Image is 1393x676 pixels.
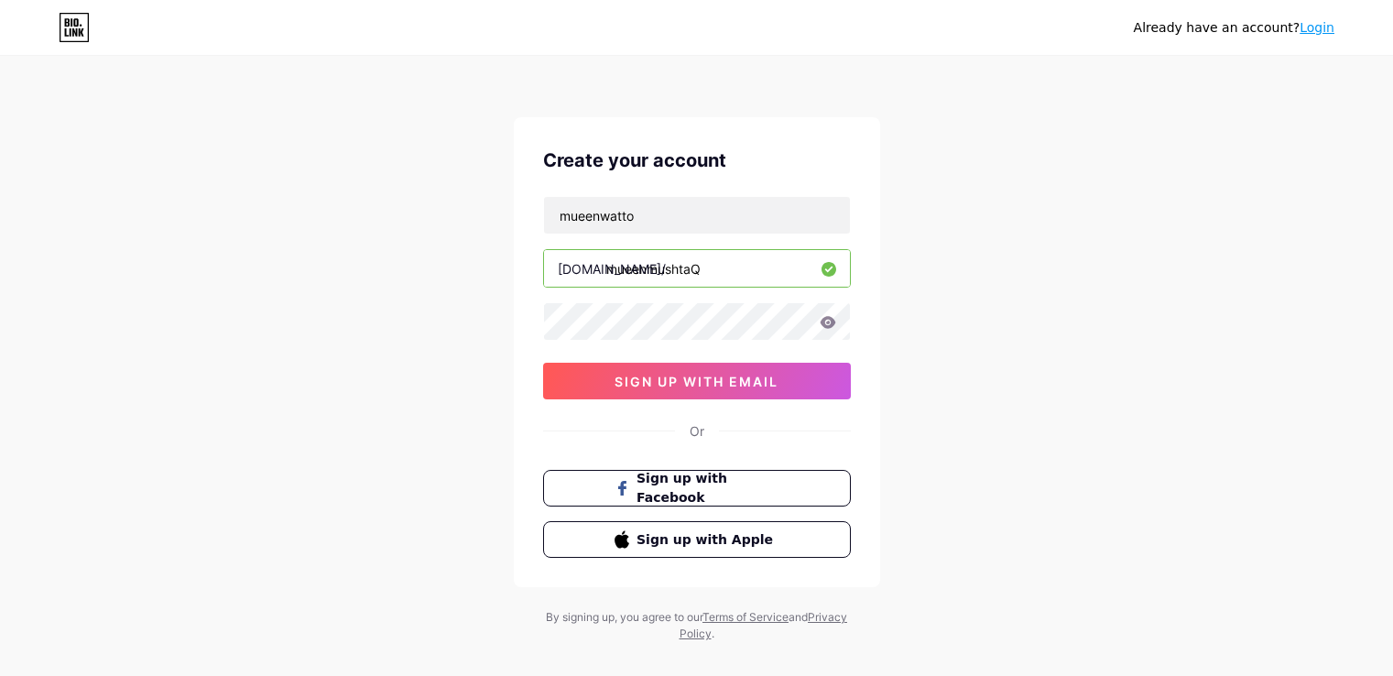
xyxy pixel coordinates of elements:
[1300,20,1334,35] a: Login
[558,259,666,278] div: [DOMAIN_NAME]/
[543,521,851,558] button: Sign up with Apple
[543,470,851,507] button: Sign up with Facebook
[615,374,778,389] span: sign up with email
[541,609,853,642] div: By signing up, you agree to our and .
[543,147,851,174] div: Create your account
[690,421,704,441] div: Or
[544,250,850,287] input: username
[637,530,778,550] span: Sign up with Apple
[637,469,778,507] span: Sign up with Facebook
[543,363,851,399] button: sign up with email
[544,197,850,234] input: Email
[1134,18,1334,38] div: Already have an account?
[702,610,789,624] a: Terms of Service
